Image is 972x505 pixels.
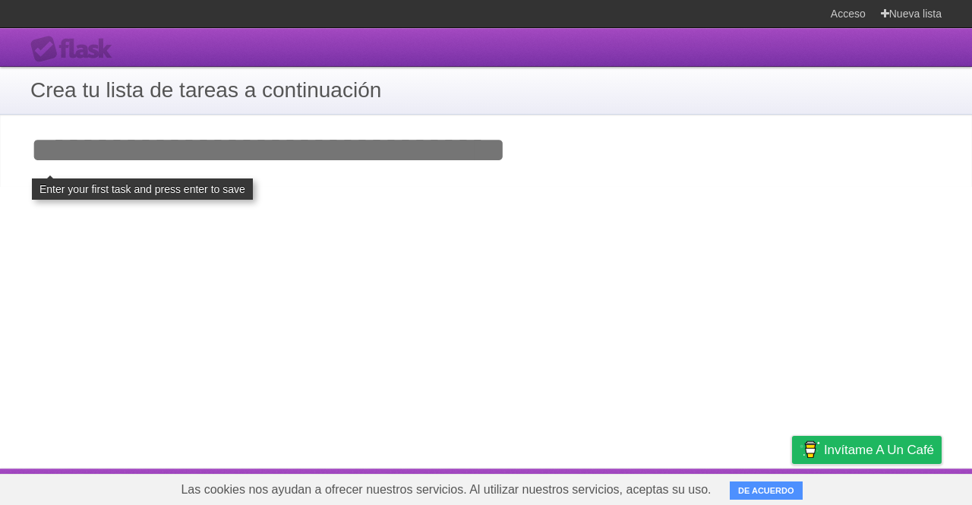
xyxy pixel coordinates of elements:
font: Nueva lista [889,8,942,20]
font: Crea tu lista de tareas a continuación [30,78,381,102]
a: Privacidad [728,472,785,501]
a: Términos [658,472,709,501]
a: Acerca de [481,472,536,501]
a: Desarrolladores [554,472,640,501]
font: DE ACUERDO [738,486,794,495]
font: Acceso [831,8,866,20]
font: Invítame a un café [824,443,934,457]
a: Sugerir una característica [803,472,942,501]
img: Invítame a un café [800,437,820,462]
font: Las cookies nos ayudan a ofrecer nuestros servicios. Al utilizar nuestros servicios, aceptas su uso. [181,483,711,496]
a: Invítame a un café [792,436,942,464]
button: DE ACUERDO [730,481,803,500]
